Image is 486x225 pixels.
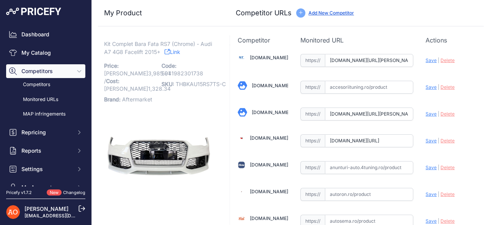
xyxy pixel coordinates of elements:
[6,46,85,60] a: My Catalog
[21,184,72,191] span: My Account
[104,78,171,92] span: / [PERSON_NAME]
[6,189,32,196] div: Pricefy v1.7.2
[300,108,325,121] span: https://
[300,188,325,201] span: https://
[438,165,439,170] span: |
[252,109,290,115] a: [DOMAIN_NAME]
[104,96,121,103] span: Brand:
[6,78,85,91] a: Competitors
[426,191,437,197] span: Save
[440,218,455,224] span: Delete
[24,213,104,218] a: [EMAIL_ADDRESS][DOMAIN_NAME]
[21,129,72,136] span: Repricing
[325,54,414,67] input: accesoriiautotuning.ro/product
[300,81,325,94] span: https://
[165,47,180,57] a: Link
[47,189,62,196] span: New
[250,215,288,221] a: [DOMAIN_NAME]
[426,84,437,90] span: Save
[426,218,437,224] span: Save
[426,57,437,63] span: Save
[438,138,439,143] span: |
[6,181,85,194] button: My Account
[176,81,226,87] span: THBKAU15RS7TS-C
[161,62,176,69] span: Code:
[24,205,68,212] a: [PERSON_NAME]
[300,36,414,45] p: Monitored URL
[6,93,85,106] a: Monitored URLs
[438,57,439,63] span: |
[104,60,157,94] p: [PERSON_NAME]
[148,85,171,92] span: 1,328.34
[106,78,119,84] span: Cost:
[300,54,325,67] span: https://
[6,28,85,41] a: Dashboard
[238,36,288,45] p: Competitor
[6,126,85,139] button: Repricing
[300,161,325,174] span: https://
[440,165,455,170] span: Delete
[325,188,414,201] input: autoron.ro/product
[325,108,414,121] input: angeleye.ro/product
[6,64,85,78] button: Competitors
[6,162,85,176] button: Settings
[426,111,437,117] span: Save
[440,111,455,117] span: Delete
[6,144,85,158] button: Reports
[21,147,72,155] span: Reports
[300,134,325,147] span: https://
[426,36,476,45] p: Actions
[250,55,288,60] a: [DOMAIN_NAME]
[104,62,119,69] span: Price:
[21,165,72,173] span: Settings
[250,135,288,141] a: [DOMAIN_NAME]
[236,8,292,18] h3: Competitor URLs
[252,83,290,88] a: [DOMAIN_NAME]
[161,81,174,87] span: SKU:
[308,10,354,16] a: Add New Competitor
[325,134,414,147] input: angelsauto.ro/product
[426,138,437,143] span: Save
[122,96,152,103] span: Aftermarket
[6,108,85,121] a: MAP infringements
[104,39,212,57] span: Kit Complet Bara Fata RS7 (Chrome) - Audi A7 4G8 Facelift 2015+
[440,57,455,63] span: Delete
[148,70,170,77] span: 3,985.01
[250,189,288,194] a: [DOMAIN_NAME]
[161,70,203,77] span: 5941982301738
[440,84,455,90] span: Delete
[21,67,72,75] span: Competitors
[104,8,214,18] h3: My Product
[250,162,288,168] a: [DOMAIN_NAME]
[6,8,61,15] img: Pricefy Logo
[438,111,439,117] span: |
[438,84,439,90] span: |
[438,218,439,224] span: |
[440,191,455,197] span: Delete
[63,190,85,195] a: Changelog
[440,138,455,143] span: Delete
[438,191,439,197] span: |
[426,165,437,170] span: Save
[325,161,414,174] input: anunturi-auto.4tuning.ro/product
[325,81,414,94] input: accesoriituning.ro/product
